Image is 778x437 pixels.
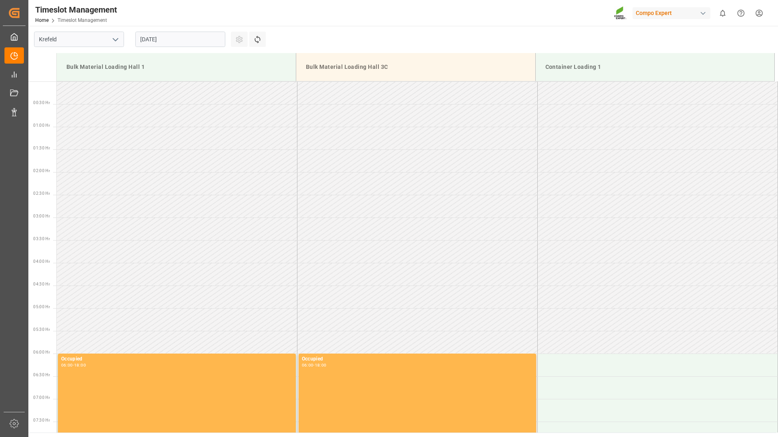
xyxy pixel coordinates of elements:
[33,418,50,422] span: 07:30 Hr
[33,259,50,264] span: 04:00 Hr
[33,100,50,105] span: 00:30 Hr
[33,237,50,241] span: 03:30 Hr
[35,17,49,23] a: Home
[714,4,732,22] button: show 0 new notifications
[61,363,73,367] div: 06:00
[61,355,293,363] div: Occupied
[33,373,50,377] span: 06:30 Hr
[302,355,533,363] div: Occupied
[73,363,74,367] div: -
[33,395,50,400] span: 07:00 Hr
[33,305,50,309] span: 05:00 Hr
[33,282,50,286] span: 04:30 Hr
[33,168,50,173] span: 02:00 Hr
[74,363,86,367] div: 18:00
[614,6,627,20] img: Screenshot%202023-09-29%20at%2010.02.21.png_1712312052.png
[33,214,50,218] span: 03:00 Hr
[63,60,289,75] div: Bulk Material Loading Hall 1
[633,5,714,21] button: Compo Expert
[633,7,710,19] div: Compo Expert
[33,146,50,150] span: 01:30 Hr
[135,32,225,47] input: DD.MM.YYYY
[302,363,314,367] div: 06:00
[542,60,768,75] div: Container Loading 1
[109,33,121,46] button: open menu
[315,363,327,367] div: 18:00
[33,123,50,128] span: 01:00 Hr
[33,191,50,196] span: 02:30 Hr
[35,4,117,16] div: Timeslot Management
[33,327,50,332] span: 05:30 Hr
[732,4,750,22] button: Help Center
[313,363,314,367] div: -
[303,60,529,75] div: Bulk Material Loading Hall 3C
[33,350,50,354] span: 06:00 Hr
[34,32,124,47] input: Type to search/select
